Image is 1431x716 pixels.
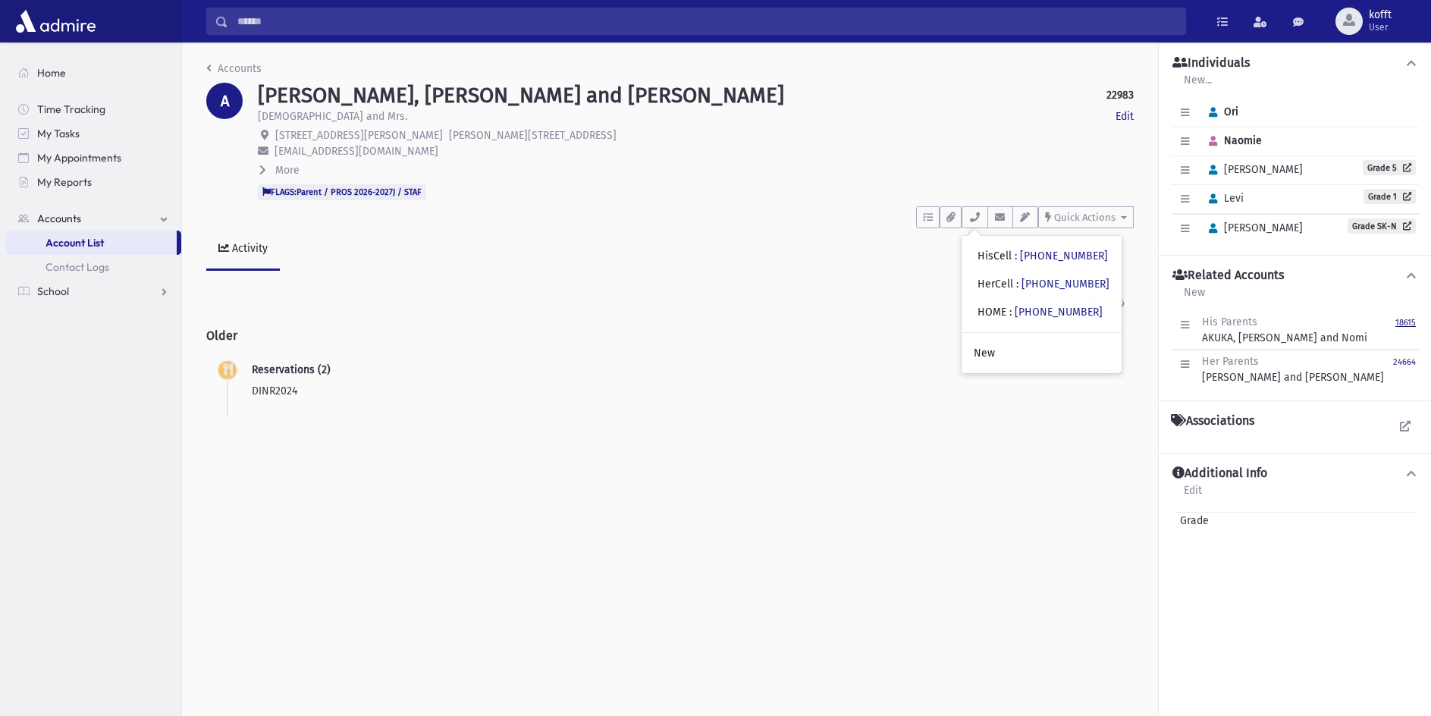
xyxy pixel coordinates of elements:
span: [PERSON_NAME] [1202,221,1303,234]
a: [PHONE_NUMBER] [1020,250,1108,262]
a: Account List [6,231,177,255]
span: Her Parents [1202,355,1259,368]
h4: Individuals [1172,55,1250,71]
button: Quick Actions [1038,206,1134,228]
a: My Appointments [6,146,181,170]
span: Account List [46,236,104,250]
span: My Appointments [37,151,121,165]
button: Related Accounts [1171,268,1419,284]
span: : [1016,278,1018,290]
h2: Older [206,316,1134,355]
a: Accounts [6,206,181,231]
div: [PERSON_NAME] and [PERSON_NAME] [1202,353,1384,385]
span: kofft [1369,9,1392,21]
span: : [1015,250,1017,262]
span: School [37,284,69,298]
span: More [275,164,300,177]
a: Edit [1116,108,1134,124]
h4: Related Accounts [1172,268,1284,284]
span: Grade [1174,513,1209,529]
span: His Parents [1202,316,1257,328]
div: Activity [229,242,268,255]
h4: Additional Info [1172,466,1267,482]
a: Edit [1183,482,1203,509]
span: [PERSON_NAME] [1202,163,1303,176]
div: HOME [978,304,1103,320]
strong: 22983 [1106,87,1134,103]
small: 18615 [1395,318,1416,328]
a: Contact Logs [6,255,181,279]
span: Levi [1202,192,1244,205]
span: My Reports [37,175,92,189]
a: New [1183,284,1206,311]
a: Grade 5 [1363,160,1416,175]
span: Home [37,66,66,80]
span: Time Tracking [37,102,105,116]
span: Accounts [37,212,81,225]
h1: [PERSON_NAME], [PERSON_NAME] and [PERSON_NAME] [258,83,784,108]
a: New [962,339,1122,367]
h4: Associations [1171,413,1254,429]
span: Naomie [1202,134,1262,147]
small: 24664 [1393,357,1416,367]
span: My Tasks [37,127,80,140]
img: AdmirePro [12,6,99,36]
span: Ori [1202,105,1238,118]
a: Time Tracking [6,97,181,121]
nav: breadcrumb [206,61,262,83]
a: 18615 [1395,314,1416,346]
button: Additional Info [1171,466,1419,482]
a: School [6,279,181,303]
a: My Reports [6,170,181,194]
p: DINR2024 [252,383,1096,399]
div: HisCell [978,248,1108,264]
span: FLAGS:Parent / PROS 2026-2027J / STAF [258,184,426,199]
div: A [206,83,243,119]
span: [PERSON_NAME][STREET_ADDRESS] [449,129,617,142]
p: [DEMOGRAPHIC_DATA] and Mrs. [258,108,407,124]
button: More [258,162,301,178]
a: [PHONE_NUMBER] [1015,306,1103,319]
span: Contact Logs [46,260,109,274]
a: 24664 [1393,353,1416,385]
button: Individuals [1171,55,1419,71]
a: Grade 1 [1364,189,1416,204]
span: User [1369,21,1392,33]
input: Search [228,8,1185,35]
a: [PHONE_NUMBER] [1021,278,1109,290]
a: Accounts [206,62,262,75]
a: Home [6,61,181,85]
span: Quick Actions [1054,212,1116,223]
span: : [1009,306,1012,319]
a: My Tasks [6,121,181,146]
a: Activity [206,228,280,271]
a: Grade SK-N [1348,218,1416,234]
span: [STREET_ADDRESS][PERSON_NAME] [275,129,443,142]
span: Reservations (2) [252,363,331,376]
div: HerCell [978,276,1109,292]
a: New... [1183,71,1213,99]
div: AKUKA, [PERSON_NAME] and Nomi [1202,314,1367,346]
span: [DATE] [1096,364,1122,375]
span: [EMAIL_ADDRESS][DOMAIN_NAME] [275,145,438,158]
